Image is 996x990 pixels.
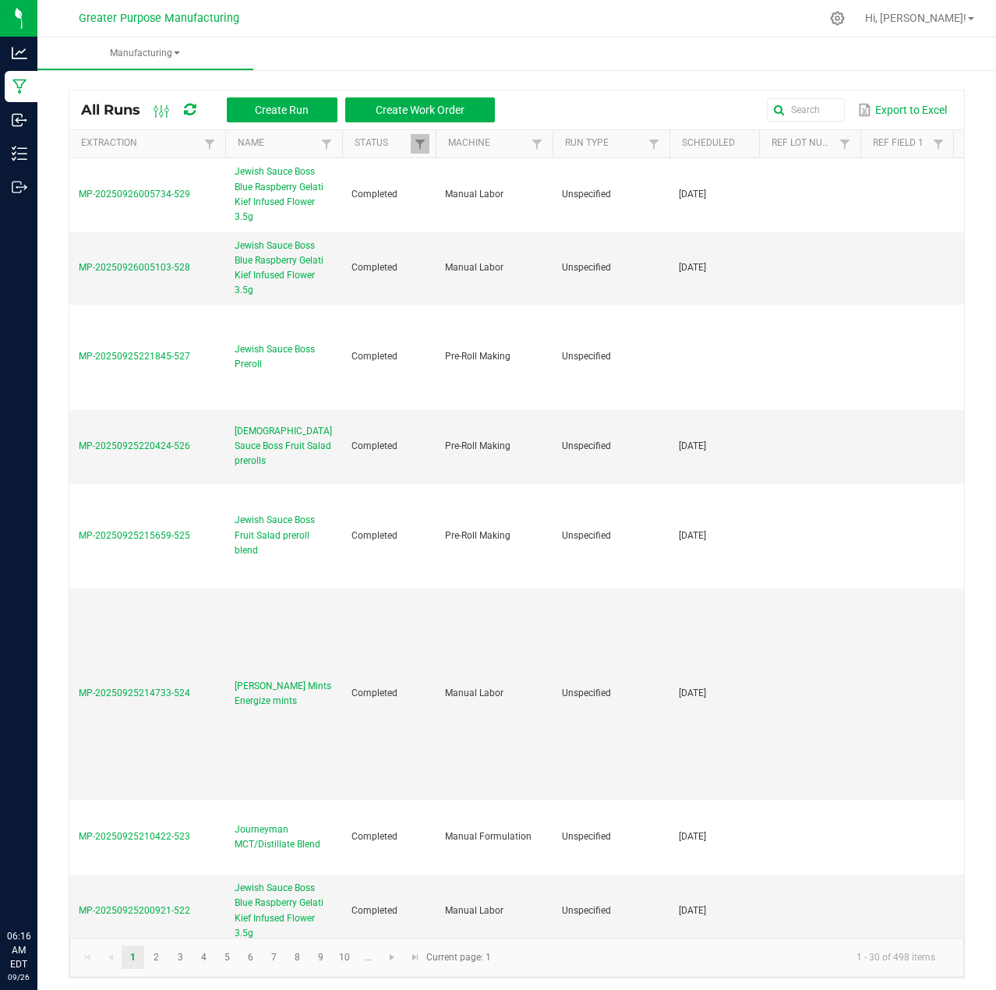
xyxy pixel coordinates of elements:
span: Jewish Sauce Boss Fruit Salad preroll blend [235,513,333,558]
a: Page 5 [216,946,238,969]
span: MP-20250926005734-529 [79,189,190,200]
span: MP-20250925220424-526 [79,440,190,451]
inline-svg: Inbound [12,112,27,128]
a: Page 11 [357,946,380,969]
iframe: Resource center [16,865,62,912]
a: MachineSortable [448,137,527,150]
p: 09/26 [7,971,30,983]
a: ExtractionSortable [81,137,200,150]
a: Page 2 [145,946,168,969]
span: Unspecified [562,530,611,541]
a: Go to the next page [381,946,404,969]
span: Unspecified [562,688,611,698]
span: Unspecified [562,262,611,273]
a: Page 1 [122,946,144,969]
span: Completed [351,688,397,698]
a: NameSortable [238,137,316,150]
span: MP-20250925221845-527 [79,351,190,362]
span: Manual Formulation [445,831,532,842]
span: Create Run [255,104,309,116]
a: Filter [528,134,546,154]
a: Page 9 [309,946,332,969]
kendo-pager: Current page: 1 [69,938,964,978]
a: Filter [411,134,429,154]
p: 06:16 AM EDT [7,929,30,971]
span: Unspecified [562,831,611,842]
a: Filter [835,134,854,154]
a: Page 8 [286,946,309,969]
a: Page 10 [334,946,356,969]
span: Pre-Roll Making [445,530,510,541]
span: Unspecified [562,189,611,200]
span: Greater Purpose Manufacturing [79,12,239,25]
span: Go to the last page [409,951,422,963]
span: Unspecified [562,440,611,451]
a: Go to the last page [404,946,426,969]
span: Completed [351,351,397,362]
span: MP-20250925210422-523 [79,831,190,842]
a: Page 4 [192,946,215,969]
span: Go to the next page [386,951,398,963]
a: Manufacturing [37,37,253,70]
a: StatusSortable [355,137,410,150]
span: Manual Labor [445,905,503,916]
button: Export to Excel [854,97,951,123]
span: Jewish Sauce Boss Blue Raspberry Gelati Kief Infused Flower 3.5g [235,239,333,299]
span: Completed [351,189,397,200]
a: ScheduledSortable [682,137,753,150]
div: Manage settings [828,11,847,26]
a: Filter [317,134,336,154]
button: Create Run [227,97,337,122]
inline-svg: Outbound [12,179,27,195]
span: Hi, [PERSON_NAME]! [865,12,966,24]
span: MP-20250926005103-528 [79,262,190,273]
span: Manufacturing [37,47,253,60]
a: Filter [200,134,219,154]
span: Unspecified [562,905,611,916]
span: Completed [351,440,397,451]
span: [DATE] [679,530,706,541]
span: Completed [351,831,397,842]
div: All Runs [81,97,507,123]
a: Ref Lot NumberSortable [772,137,835,150]
span: Jewish Sauce Boss Blue Raspberry Gelati Kief Infused Flower 3.5g [235,881,333,941]
span: Manual Labor [445,189,503,200]
span: Jewish Sauce Boss Blue Raspberry Gelati Kief Infused Flower 3.5g [235,164,333,225]
span: [DATE] [679,262,706,273]
span: [DEMOGRAPHIC_DATA] Sauce Boss Fruit Salad prerolls [235,424,333,469]
span: [DATE] [679,440,706,451]
span: Journeyman MCT/Distillate Blend [235,822,333,852]
a: Page 3 [169,946,192,969]
span: Unspecified [562,351,611,362]
kendo-pager-info: 1 - 30 of 498 items [500,945,948,971]
span: [DATE] [679,688,706,698]
span: Pre-Roll Making [445,440,510,451]
span: Create Work Order [376,104,464,116]
button: Create Work Order [345,97,495,122]
a: Page 7 [263,946,285,969]
span: Completed [351,262,397,273]
a: Page 6 [239,946,262,969]
span: MP-20250925215659-525 [79,530,190,541]
input: Search [767,98,845,122]
span: [DATE] [679,189,706,200]
a: Run TypeSortable [565,137,644,150]
span: Completed [351,530,397,541]
span: MP-20250925200921-522 [79,905,190,916]
a: Ref Field 1Sortable [873,137,928,150]
inline-svg: Manufacturing [12,79,27,94]
inline-svg: Inventory [12,146,27,161]
span: Manual Labor [445,688,503,698]
span: [DATE] [679,831,706,842]
a: Filter [645,134,663,154]
inline-svg: Analytics [12,45,27,61]
span: Pre-Roll Making [445,351,510,362]
span: MP-20250925214733-524 [79,688,190,698]
a: Filter [929,134,948,154]
span: [PERSON_NAME] Mints Energize mints [235,679,333,709]
span: Manual Labor [445,262,503,273]
span: [DATE] [679,905,706,916]
span: Jewish Sauce Boss Preroll [235,342,333,372]
span: Completed [351,905,397,916]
